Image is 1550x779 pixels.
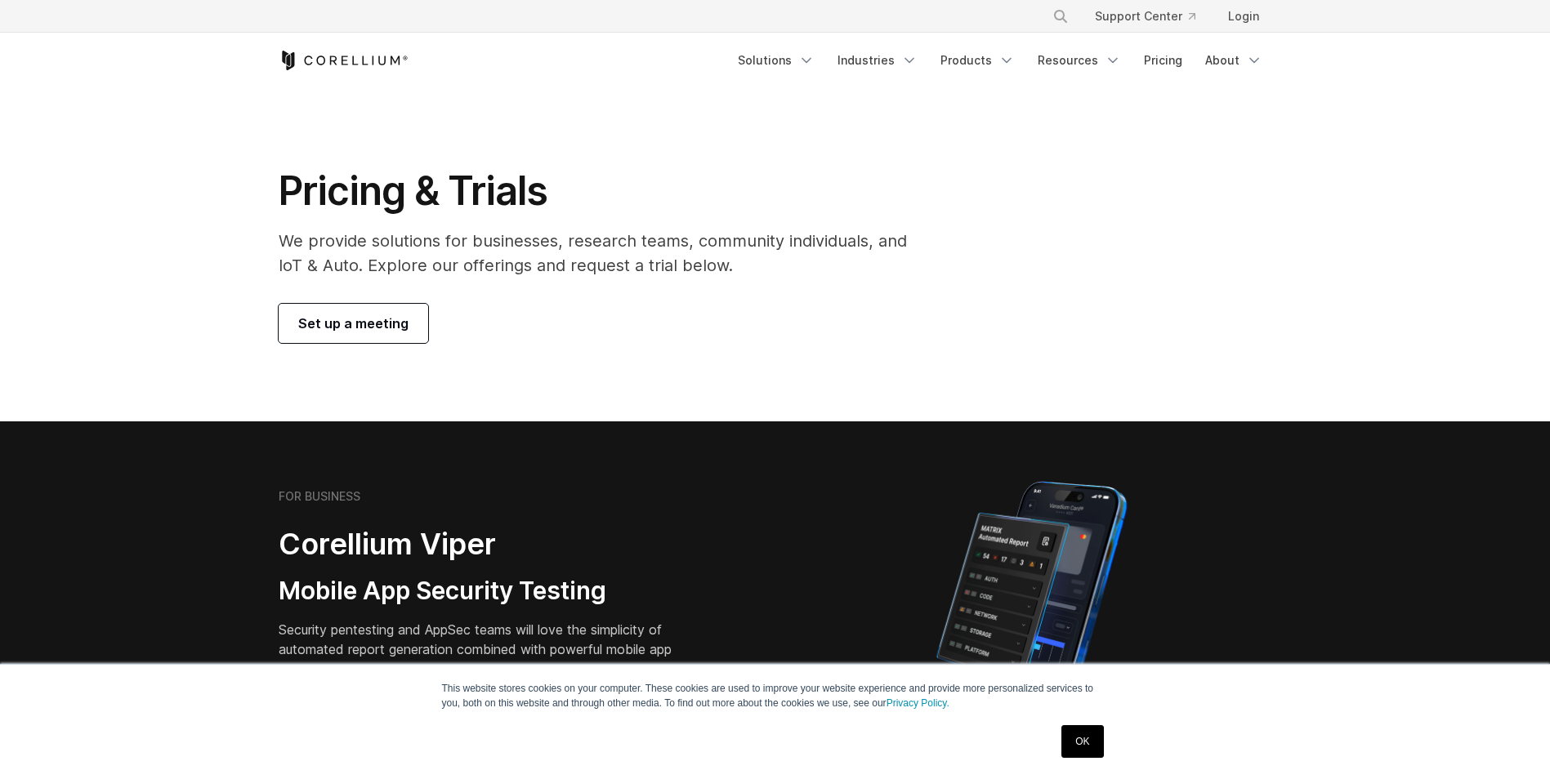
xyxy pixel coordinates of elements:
h1: Pricing & Trials [279,167,930,216]
a: About [1195,46,1272,75]
a: Support Center [1082,2,1208,31]
img: Corellium MATRIX automated report on iPhone showing app vulnerability test results across securit... [909,474,1155,759]
h6: FOR BUSINESS [279,489,360,504]
p: We provide solutions for businesses, research teams, community individuals, and IoT & Auto. Explo... [279,229,930,278]
div: Navigation Menu [1033,2,1272,31]
a: Products [931,46,1025,75]
a: OK [1061,725,1103,758]
button: Search [1046,2,1075,31]
a: Corellium Home [279,51,409,70]
a: Solutions [728,46,824,75]
span: Set up a meeting [298,314,409,333]
a: Set up a meeting [279,304,428,343]
p: Security pentesting and AppSec teams will love the simplicity of automated report generation comb... [279,620,697,679]
a: Pricing [1134,46,1192,75]
h3: Mobile App Security Testing [279,576,697,607]
a: Privacy Policy. [887,697,949,709]
div: Navigation Menu [728,46,1272,75]
a: Resources [1028,46,1131,75]
a: Industries [828,46,927,75]
h2: Corellium Viper [279,526,697,563]
p: This website stores cookies on your computer. These cookies are used to improve your website expe... [442,681,1109,710]
a: Login [1215,2,1272,31]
